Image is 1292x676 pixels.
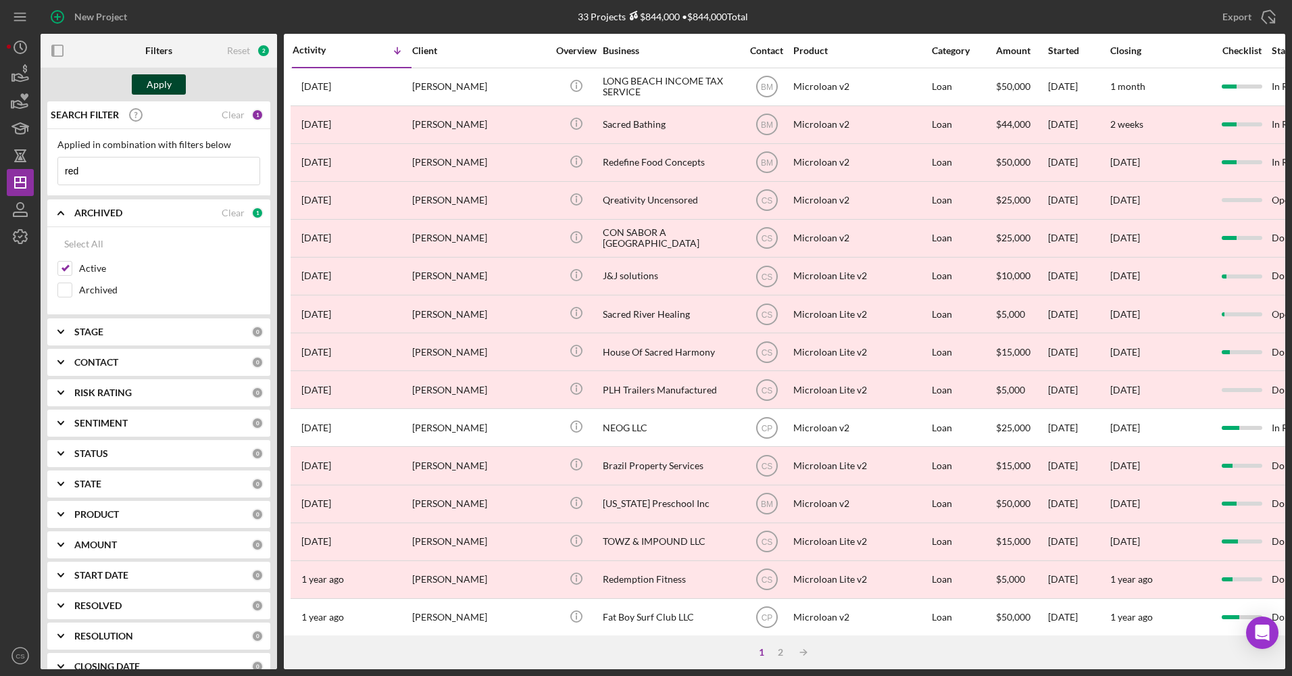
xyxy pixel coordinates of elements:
div: [DATE] [1048,448,1109,483]
div: LONG BEACH INCOME TAX SERVICE [603,69,738,105]
div: [PERSON_NAME] [412,486,547,522]
div: [DATE] [1048,107,1109,143]
text: BM [761,82,773,92]
div: [PERSON_NAME] [412,372,547,408]
time: 2024-11-12 20:41 [301,498,331,509]
div: Checklist [1213,45,1270,56]
div: $44,000 [996,107,1047,143]
div: Loan [932,220,995,256]
b: PRODUCT [74,509,119,520]
div: Activity [293,45,352,55]
div: Qreativity Uncensored [603,183,738,218]
div: 1 [251,207,264,219]
div: [DATE] [1048,69,1109,105]
div: House Of Sacred Harmony [603,334,738,370]
div: Closing [1110,45,1212,56]
div: J&J solutions [603,258,738,294]
div: Loan [932,296,995,332]
b: SEARCH FILTER [51,110,119,120]
time: [DATE] [1110,535,1140,547]
button: Apply [132,74,186,95]
div: Sacred River Healing [603,296,738,332]
div: NEOG LLC [603,410,738,445]
div: Amount [996,45,1047,56]
div: Started [1048,45,1109,56]
div: Microloan Lite v2 [793,524,928,560]
div: $25,000 [996,183,1047,218]
div: [DATE] [1048,372,1109,408]
div: Microloan Lite v2 [793,296,928,332]
div: TOWZ & IMPOUND LLC [603,524,738,560]
div: [DATE] [1048,600,1109,635]
button: Export [1209,3,1285,30]
div: $15,000 [996,448,1047,483]
div: [DATE] [1048,220,1109,256]
div: Loan [932,69,995,105]
time: 2025-04-29 21:56 [301,233,331,243]
b: RESOLVED [74,600,122,611]
span: $50,000 [996,80,1030,92]
div: [PERSON_NAME] [412,258,547,294]
div: Brazil Property Services [603,448,738,483]
div: Fat Boy Surf Club LLC [603,600,738,635]
button: New Project [41,3,141,30]
div: New Project [74,3,127,30]
span: $25,000 [996,422,1030,433]
div: [PERSON_NAME] [412,524,547,560]
text: CS [761,272,772,281]
div: Loan [932,562,995,598]
div: 0 [251,326,264,338]
label: Archived [79,283,260,297]
div: [PERSON_NAME] [412,145,547,180]
div: [DATE] [1048,524,1109,560]
div: [DATE] [1048,183,1109,218]
div: [US_STATE] Preschool Inc [603,486,738,522]
time: [DATE] [1110,194,1140,206]
div: [PERSON_NAME] [412,296,547,332]
text: CP [761,423,772,433]
text: CS [16,652,24,660]
div: Contact [741,45,792,56]
text: CS [761,347,772,357]
div: Microloan Lite v2 [793,448,928,483]
time: [DATE] [1110,498,1140,509]
div: $50,000 [996,600,1047,635]
div: [DATE] [1048,486,1109,522]
time: [DATE] [1110,308,1140,320]
div: 0 [251,600,264,612]
div: Sacred Bathing [603,107,738,143]
div: Clear [222,208,245,218]
text: CS [761,196,772,206]
time: 1 month [1110,80,1145,92]
div: [DATE] [1048,145,1109,180]
time: [DATE] [1110,422,1140,433]
div: [PERSON_NAME] [412,183,547,218]
time: 2024-08-08 04:09 [301,574,344,585]
b: RESOLUTION [74,631,133,642]
div: [PERSON_NAME] [412,107,547,143]
text: CS [761,462,772,471]
time: 2024-09-19 23:23 [301,536,331,547]
div: $50,000 [996,486,1047,522]
time: [DATE] [1110,460,1140,471]
div: [PERSON_NAME] [412,220,547,256]
div: 0 [251,356,264,368]
div: Loan [932,524,995,560]
b: CLOSING DATE [74,661,140,672]
time: [DATE] [1110,346,1140,358]
text: BM [761,158,773,168]
text: BM [761,120,773,130]
div: Loan [932,183,995,218]
div: 1 [251,109,264,121]
b: STATUS [74,448,108,459]
div: [PERSON_NAME] [412,562,547,598]
div: Microloan v2 [793,69,928,105]
text: CP [761,613,772,623]
text: CS [761,310,772,319]
text: CS [761,537,772,547]
div: [DATE] [1048,562,1109,598]
div: CON SABOR A [GEOGRAPHIC_DATA] [603,220,738,256]
div: 0 [251,508,264,521]
time: 2025-04-15 07:14 [301,270,331,281]
b: START DATE [74,570,128,581]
